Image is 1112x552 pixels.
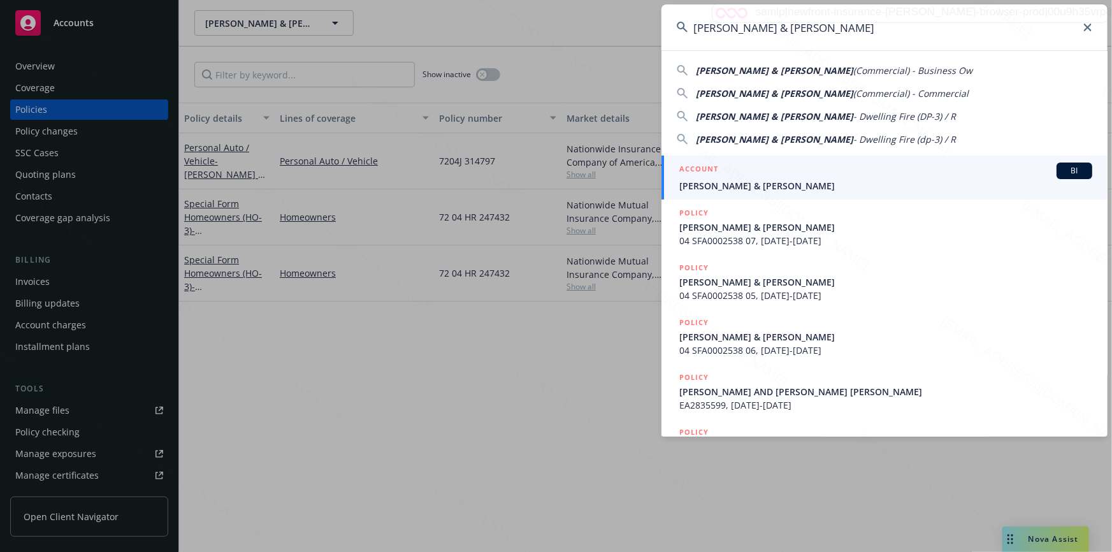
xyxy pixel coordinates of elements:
[679,179,1092,192] span: [PERSON_NAME] & [PERSON_NAME]
[661,419,1108,474] a: POLICY
[696,133,853,145] span: [PERSON_NAME] & [PERSON_NAME]
[661,364,1108,419] a: POLICY[PERSON_NAME] AND [PERSON_NAME] [PERSON_NAME]EA2835599, [DATE]-[DATE]
[696,64,853,76] span: [PERSON_NAME] & [PERSON_NAME]
[679,221,1092,234] span: [PERSON_NAME] & [PERSON_NAME]
[661,4,1108,50] input: Search...
[679,316,709,329] h5: POLICY
[679,261,709,274] h5: POLICY
[679,385,1092,398] span: [PERSON_NAME] AND [PERSON_NAME] [PERSON_NAME]
[853,133,956,145] span: - Dwelling Fire (dp-3) / R
[853,110,956,122] span: - Dwelling Fire (DP-3) / R
[661,254,1108,309] a: POLICY[PERSON_NAME] & [PERSON_NAME]04 SFA0002538 05, [DATE]-[DATE]
[679,330,1092,344] span: [PERSON_NAME] & [PERSON_NAME]
[661,200,1108,254] a: POLICY[PERSON_NAME] & [PERSON_NAME]04 SFA0002538 07, [DATE]-[DATE]
[853,64,972,76] span: (Commercial) - Business Ow
[1062,165,1087,177] span: BI
[853,87,969,99] span: (Commercial) - Commercial
[661,309,1108,364] a: POLICY[PERSON_NAME] & [PERSON_NAME]04 SFA0002538 06, [DATE]-[DATE]
[679,289,1092,302] span: 04 SFA0002538 05, [DATE]-[DATE]
[661,156,1108,200] a: ACCOUNTBI[PERSON_NAME] & [PERSON_NAME]
[679,344,1092,357] span: 04 SFA0002538 06, [DATE]-[DATE]
[679,275,1092,289] span: [PERSON_NAME] & [PERSON_NAME]
[679,207,709,219] h5: POLICY
[696,110,853,122] span: [PERSON_NAME] & [PERSON_NAME]
[679,371,709,384] h5: POLICY
[679,234,1092,247] span: 04 SFA0002538 07, [DATE]-[DATE]
[679,398,1092,412] span: EA2835599, [DATE]-[DATE]
[679,426,709,439] h5: POLICY
[696,87,853,99] span: [PERSON_NAME] & [PERSON_NAME]
[679,163,718,178] h5: ACCOUNT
